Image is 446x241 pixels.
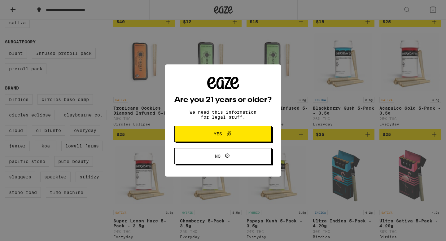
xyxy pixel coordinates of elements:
[4,4,45,9] span: Hi. Need any help?
[215,154,221,158] span: No
[174,126,272,142] button: Yes
[174,148,272,164] button: No
[174,96,272,104] h2: Are you 21 years or older?
[214,132,222,136] span: Yes
[184,110,262,120] p: We need this information for legal stuff.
